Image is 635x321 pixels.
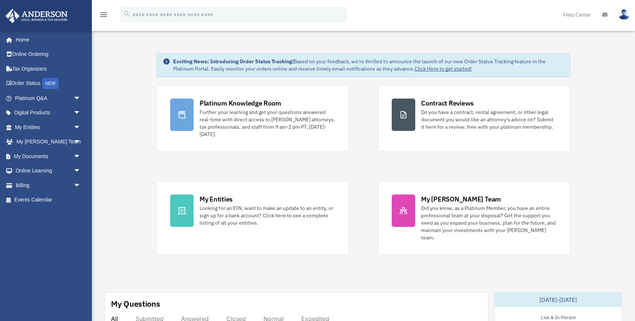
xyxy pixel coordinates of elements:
span: arrow_drop_down [73,149,88,164]
span: arrow_drop_down [73,135,88,150]
div: My Entities [200,195,233,204]
span: arrow_drop_down [73,106,88,121]
a: Digital Productsarrow_drop_down [5,106,92,120]
a: Tax Organizers [5,61,92,76]
div: Contract Reviews [421,99,474,108]
a: Online Ordering [5,47,92,62]
div: Based on your feedback, we're thrilled to announce the launch of our new Order Status Tracking fe... [173,58,564,72]
a: Order StatusNEW [5,76,92,91]
a: Platinum Q&Aarrow_drop_down [5,91,92,106]
a: My Entities Looking for an EIN, want to make an update to an entity, or sign up for a bank accoun... [157,181,349,255]
a: Click Here to get started! [415,65,472,72]
i: menu [99,10,108,19]
a: My [PERSON_NAME] Team Did you know, as a Platinum Member, you have an entire professional team at... [378,181,570,255]
span: arrow_drop_down [73,178,88,193]
div: Platinum Knowledge Room [200,99,281,108]
div: Do you have a contract, rental agreement, or other legal document you would like an attorney's ad... [421,108,557,131]
span: arrow_drop_down [73,91,88,106]
div: [DATE]-[DATE] [495,292,622,307]
a: My Entitiesarrow_drop_down [5,120,92,135]
a: Home [5,32,88,47]
a: Online Learningarrow_drop_down [5,164,92,178]
a: Events Calendar [5,193,92,207]
a: Platinum Knowledge Room Further your learning and get your questions answered real-time with dire... [157,85,349,151]
div: Further your learning and get your questions answered real-time with direct access to [PERSON_NAM... [200,108,335,138]
div: Did you know, as a Platinum Member, you have an entire professional team at your disposal? Get th... [421,204,557,241]
img: Anderson Advisors Platinum Portal [3,9,70,23]
a: My Documentsarrow_drop_down [5,149,92,164]
a: Billingarrow_drop_down [5,178,92,193]
span: arrow_drop_down [73,120,88,135]
a: My [PERSON_NAME] Teamarrow_drop_down [5,135,92,149]
a: menu [99,13,108,19]
div: My Questions [111,298,160,309]
div: My [PERSON_NAME] Team [421,195,501,204]
strong: Exciting News: Introducing Order Status Tracking! [173,58,294,65]
i: search [123,10,131,18]
img: User Pic [618,9,629,20]
a: Contract Reviews Do you have a contract, rental agreement, or other legal document you would like... [378,85,570,151]
span: arrow_drop_down [73,164,88,179]
div: NEW [42,78,58,89]
div: Looking for an EIN, want to make an update to an entity, or sign up for a bank account? Click her... [200,204,335,227]
div: Live & In-Person [535,313,582,321]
